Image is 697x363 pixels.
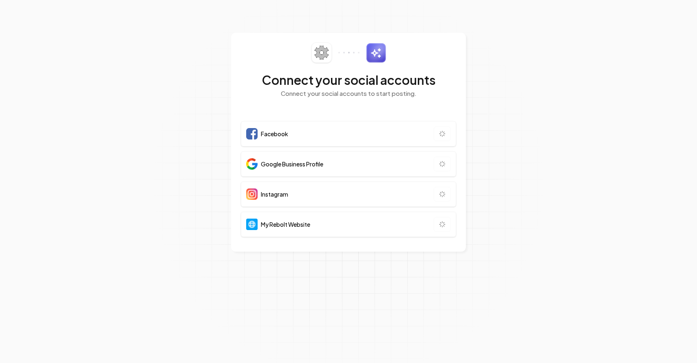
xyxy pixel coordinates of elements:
[246,158,258,170] img: Google
[246,188,258,200] img: Instagram
[261,190,288,198] span: Instagram
[241,73,456,87] h2: Connect your social accounts
[338,52,360,53] img: connector-dots.svg
[261,220,310,228] span: My Rebolt Website
[246,219,258,230] img: Website
[246,128,258,139] img: Facebook
[261,130,288,138] span: Facebook
[241,89,456,98] p: Connect your social accounts to start posting.
[366,43,386,63] img: sparkles.svg
[261,160,323,168] span: Google Business Profile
